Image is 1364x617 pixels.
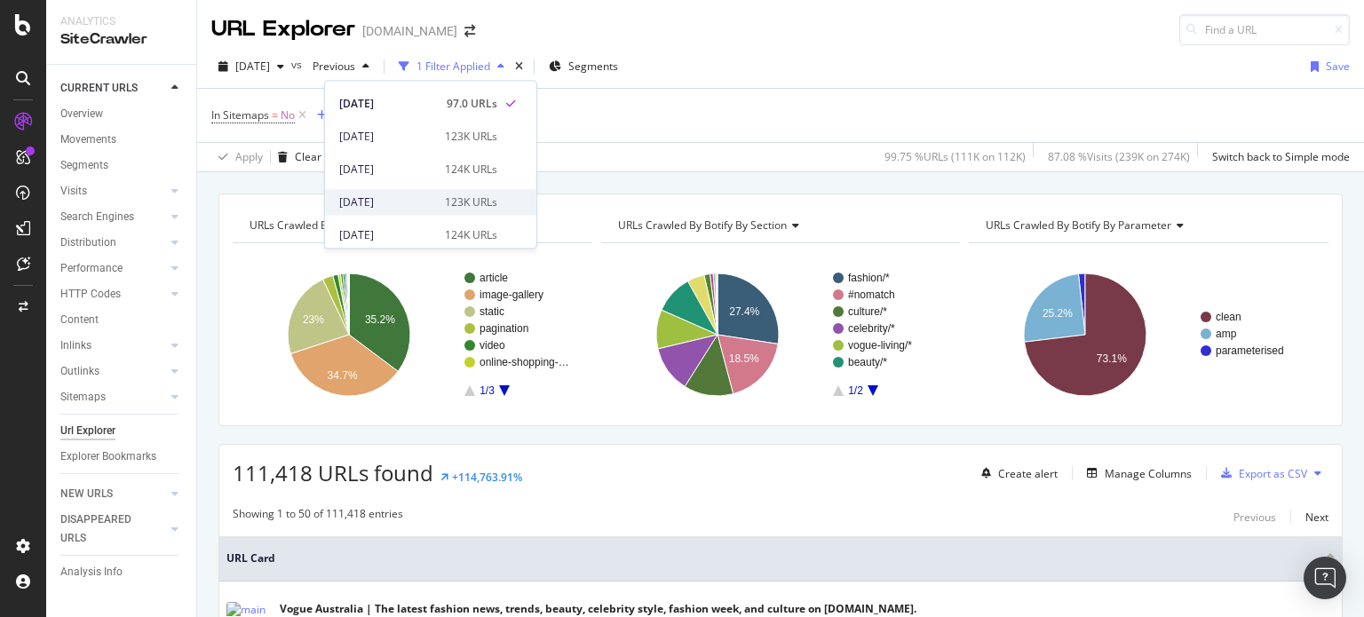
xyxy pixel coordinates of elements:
a: Outlinks [60,362,166,381]
a: Content [60,311,184,329]
div: Vogue Australia | The latest fashion news, trends, beauty, celebrity style, fashion week, and cul... [280,601,916,617]
div: arrow-right-arrow-left [464,25,475,37]
div: Sitemaps [60,388,106,407]
div: Open Intercom Messenger [1304,557,1346,599]
div: +114,763.91% [452,470,522,485]
a: Inlinks [60,336,166,355]
a: NEW URLS [60,485,166,503]
div: [DATE] [339,129,434,145]
text: pagination [480,322,528,335]
text: 25.2% [1043,307,1073,320]
div: 124K URLs [445,162,497,178]
div: NEW URLS [60,485,113,503]
div: Inlinks [60,336,91,355]
div: Export as CSV [1239,466,1307,481]
span: No [281,103,295,128]
div: 99.75 % URLs ( 111K on 112K ) [884,149,1026,164]
button: Switch back to Simple mode [1205,143,1350,171]
button: Clear [271,143,321,171]
text: 73.1% [1097,352,1127,365]
h4: URLs Crawled By Botify By section [615,211,945,240]
button: 1 Filter Applied [392,52,511,81]
a: Search Engines [60,208,166,226]
text: clean [1216,311,1241,323]
button: [DATE] [211,52,291,81]
text: beauty/* [848,356,887,368]
text: image-gallery [480,289,543,301]
div: Overview [60,105,103,123]
div: A chart. [233,257,588,412]
div: Movements [60,131,116,149]
h4: URLs Crawled By Botify By pagetype [246,211,576,240]
div: 97.0 URLs [447,96,497,112]
text: static [480,305,504,318]
div: Create alert [998,466,1058,481]
a: Analysis Info [60,563,184,581]
span: 111,418 URLs found [233,458,433,487]
text: 1/2 [848,384,863,397]
div: Switch back to Simple mode [1212,149,1350,164]
div: Visits [60,182,87,201]
button: Create alert [974,459,1058,487]
text: culture/* [848,305,887,318]
span: URL Card [226,550,1321,566]
div: 124K URLs [445,227,497,243]
div: [DOMAIN_NAME] [362,22,457,40]
input: Find a URL [1179,14,1350,45]
div: URL Explorer [211,14,355,44]
a: Sitemaps [60,388,166,407]
div: Save [1326,59,1350,74]
div: [DATE] [339,162,434,178]
div: [DATE] [339,96,436,112]
div: Segments [60,156,108,175]
text: 35.2% [365,313,395,326]
div: 123K URLs [445,129,497,145]
span: URLs Crawled By Botify By pagetype [250,218,428,233]
span: URLs Crawled By Botify By section [618,218,787,233]
div: Clear [295,149,321,164]
div: Performance [60,259,123,278]
text: celebrity/* [848,322,895,335]
svg: A chart. [969,257,1324,412]
div: Previous [1233,510,1276,525]
text: online-shopping-… [480,356,569,368]
text: 1/3 [480,384,495,397]
button: Next [1305,506,1328,527]
div: Showing 1 to 50 of 111,418 entries [233,506,403,527]
a: Movements [60,131,184,149]
text: video [480,339,505,352]
div: Analytics [60,14,182,29]
a: Explorer Bookmarks [60,447,184,466]
svg: A chart. [601,257,956,412]
div: CURRENT URLS [60,79,138,98]
div: Manage Columns [1105,466,1192,481]
div: [DATE] [339,227,434,243]
div: HTTP Codes [60,285,121,304]
h4: URLs Crawled By Botify By parameter [982,211,1312,240]
div: Content [60,311,99,329]
button: Previous [1233,506,1276,527]
div: times [511,58,527,75]
div: 87.08 % Visits ( 239K on 274K ) [1048,149,1190,164]
a: Distribution [60,233,166,252]
text: parameterised [1216,344,1284,357]
text: amp [1216,328,1237,340]
div: Analysis Info [60,563,123,581]
div: DISAPPEARED URLS [60,510,150,548]
div: 123K URLs [445,194,497,210]
div: [DATE] [339,194,434,210]
div: Distribution [60,233,116,252]
button: Apply [211,143,263,171]
div: Next [1305,510,1328,525]
span: 2025 Oct. 3rd [235,59,270,74]
text: 23% [303,313,324,326]
div: Url Explorer [60,422,115,440]
button: Previous [305,52,377,81]
span: Previous [305,59,355,74]
text: fashion/* [848,272,890,284]
div: Apply [235,149,263,164]
button: Save [1304,52,1350,81]
span: In Sitemaps [211,107,269,123]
